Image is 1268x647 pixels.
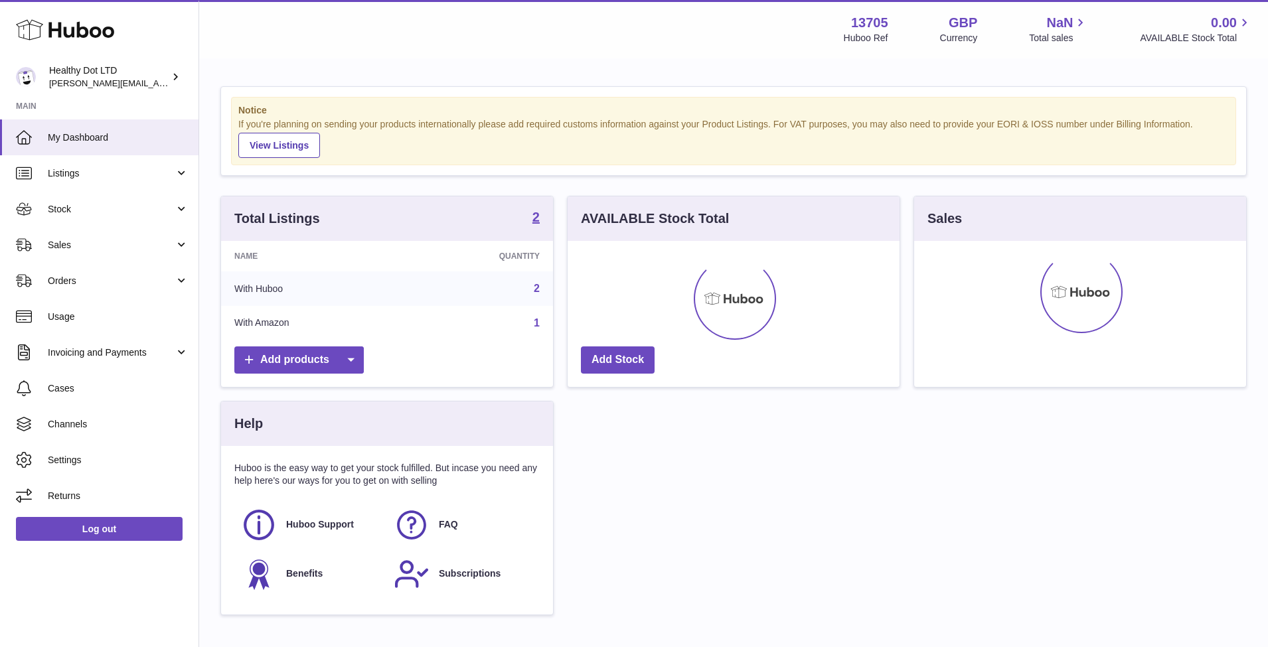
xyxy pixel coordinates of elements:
span: My Dashboard [48,131,189,144]
h3: Help [234,415,263,433]
td: With Huboo [221,271,403,306]
a: Subscriptions [394,556,533,592]
img: Dorothy@healthydot.com [16,67,36,87]
span: Stock [48,203,175,216]
span: Orders [48,275,175,287]
span: Benefits [286,567,323,580]
span: Invoicing and Payments [48,346,175,359]
a: Benefits [241,556,380,592]
a: 2 [534,283,540,294]
a: 1 [534,317,540,328]
th: Name [221,241,403,271]
span: Returns [48,490,189,502]
span: Usage [48,311,189,323]
span: AVAILABLE Stock Total [1140,32,1252,44]
span: NaN [1046,14,1073,32]
span: Sales [48,239,175,252]
strong: Notice [238,104,1229,117]
a: 2 [532,210,540,226]
span: [PERSON_NAME][EMAIL_ADDRESS][DOMAIN_NAME] [49,78,266,88]
span: Channels [48,418,189,431]
a: View Listings [238,133,320,158]
a: Add products [234,346,364,374]
a: FAQ [394,507,533,543]
span: Cases [48,382,189,395]
span: Total sales [1029,32,1088,44]
a: Huboo Support [241,507,380,543]
strong: 2 [532,210,540,224]
div: Currency [940,32,978,44]
div: If you're planning on sending your products internationally please add required customs informati... [238,118,1229,158]
a: NaN Total sales [1029,14,1088,44]
span: Huboo Support [286,518,354,531]
strong: 13705 [851,14,888,32]
strong: GBP [949,14,977,32]
span: Subscriptions [439,567,501,580]
h3: Sales [927,210,962,228]
a: Log out [16,517,183,541]
p: Huboo is the easy way to get your stock fulfilled. But incase you need any help here's our ways f... [234,462,540,487]
div: Healthy Dot LTD [49,64,169,90]
div: Huboo Ref [844,32,888,44]
td: With Amazon [221,306,403,340]
h3: Total Listings [234,210,320,228]
span: Settings [48,454,189,467]
a: Add Stock [581,346,655,374]
th: Quantity [403,241,553,271]
a: 0.00 AVAILABLE Stock Total [1140,14,1252,44]
h3: AVAILABLE Stock Total [581,210,729,228]
span: FAQ [439,518,458,531]
span: 0.00 [1211,14,1237,32]
span: Listings [48,167,175,180]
